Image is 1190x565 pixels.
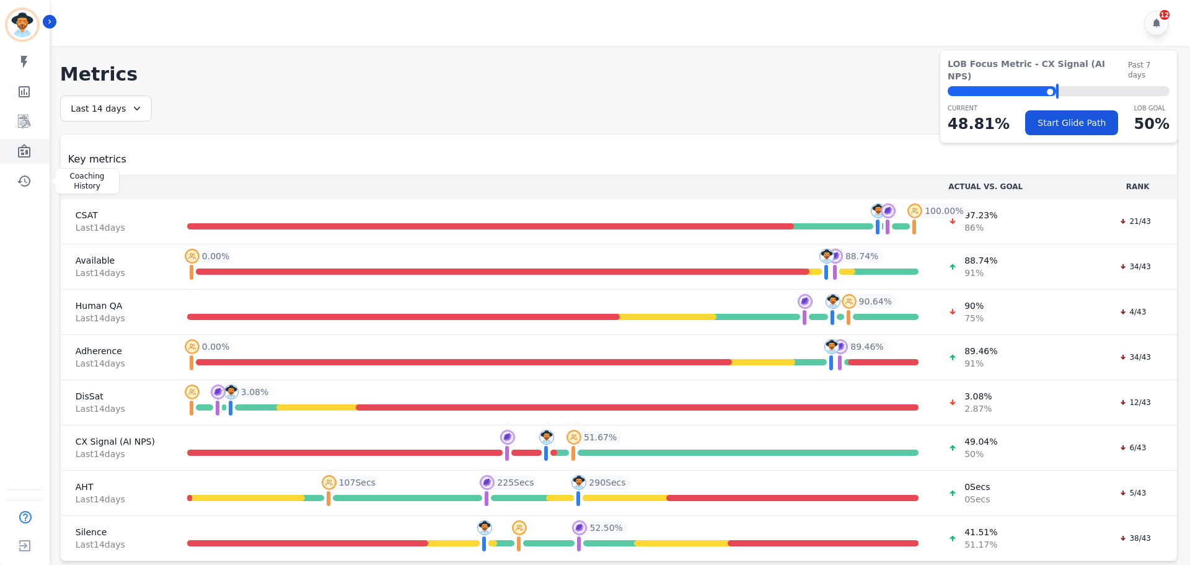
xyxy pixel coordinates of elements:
[76,390,157,403] span: DisSat
[76,448,157,460] span: Last 14 day s
[339,476,376,489] span: 107 Secs
[76,481,157,493] span: AHT
[826,294,840,309] img: profile-pic
[185,249,200,264] img: profile-pic
[1160,10,1170,20] div: 12
[964,254,997,267] span: 88.74 %
[76,435,157,448] span: CX Signal (AI NPS)
[964,357,997,370] span: 91 %
[845,250,878,262] span: 88.74 %
[842,294,857,309] img: profile-pic
[1134,104,1170,113] p: LOB Goal
[1113,532,1157,545] div: 38/43
[964,300,984,312] span: 90 %
[76,345,157,357] span: Adherence
[850,340,883,353] span: 89.46 %
[948,113,1010,135] p: 48.81 %
[589,522,622,534] span: 52.50 %
[881,203,896,218] img: profile-pic
[833,339,848,354] img: profile-pic
[925,205,963,217] span: 100.00 %
[202,340,229,353] span: 0.00 %
[1113,487,1152,499] div: 5/43
[1113,306,1152,318] div: 4/43
[76,538,157,551] span: Last 14 day s
[60,96,152,122] div: Last 14 days
[224,385,239,399] img: profile-pic
[480,475,495,490] img: profile-pic
[964,448,997,460] span: 50 %
[76,403,157,415] span: Last 14 day s
[477,520,492,535] img: profile-pic
[589,476,625,489] span: 290 Secs
[964,221,997,234] span: 86 %
[933,174,1098,199] th: ACTUAL VS. GOAL
[964,538,997,551] span: 51.17 %
[572,520,587,535] img: profile-pic
[1113,351,1157,363] div: 34/43
[539,430,554,445] img: profile-pic
[60,63,1178,86] h1: Metrics
[202,250,229,262] span: 0.00 %
[859,295,892,308] span: 90.64 %
[964,493,990,505] span: 0 Secs
[185,339,200,354] img: profile-pic
[964,481,990,493] span: 0 Secs
[76,254,157,267] span: Available
[7,10,37,40] img: Bordered avatar
[1098,174,1177,199] th: RANK
[907,203,922,218] img: profile-pic
[76,493,157,505] span: Last 14 day s
[76,300,157,312] span: Human QA
[1134,113,1170,135] p: 50 %
[871,203,886,218] img: profile-pic
[1113,442,1152,454] div: 6/43
[500,430,515,445] img: profile-pic
[964,403,992,415] span: 2.87 %
[1025,110,1118,135] button: Start Glide Path
[828,249,843,264] img: profile-pic
[185,385,200,399] img: profile-pic
[964,209,997,221] span: 97.23 %
[964,390,992,403] span: 3.08 %
[964,345,997,357] span: 89.46 %
[798,294,813,309] img: profile-pic
[497,476,534,489] span: 225 Secs
[964,312,984,324] span: 75 %
[948,86,1056,96] div: ⬤
[1113,260,1157,273] div: 34/43
[964,526,997,538] span: 41.51 %
[819,249,834,264] img: profile-pic
[76,526,157,538] span: Silence
[76,209,157,221] span: CSAT
[512,520,527,535] img: profile-pic
[948,104,1010,113] p: CURRENT
[76,357,157,370] span: Last 14 day s
[584,431,617,443] span: 51.67 %
[964,267,997,279] span: 91 %
[241,386,268,398] span: 3.08 %
[76,267,157,279] span: Last 14 day s
[1113,396,1157,409] div: 12/43
[824,339,839,354] img: profile-pic
[964,435,997,448] span: 49.04 %
[566,430,581,445] img: profile-pic
[76,312,157,324] span: Last 14 day s
[1113,215,1157,228] div: 21/43
[76,221,157,234] span: Last 14 day s
[211,385,226,399] img: profile-pic
[68,152,126,167] span: Key metrics
[948,58,1128,82] span: LOB Focus Metric - CX Signal (AI NPS)
[571,475,586,490] img: profile-pic
[322,475,337,490] img: profile-pic
[1128,60,1170,80] span: Past 7 days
